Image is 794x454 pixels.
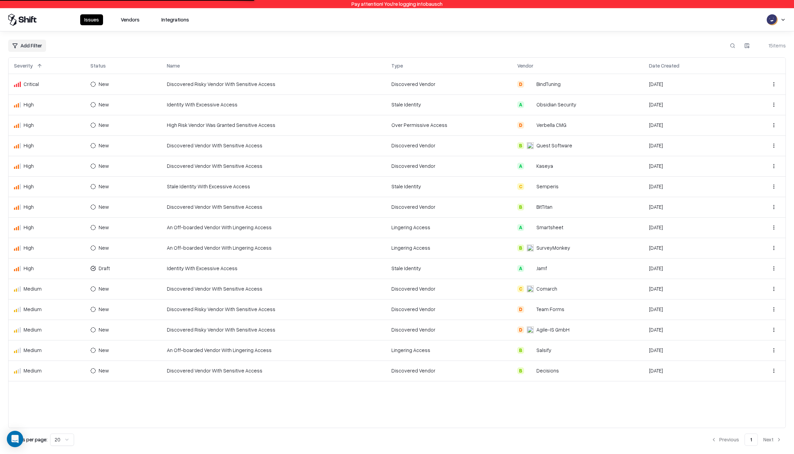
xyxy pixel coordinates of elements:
[527,183,534,190] img: Semperis
[527,224,534,231] img: Smartsheet
[517,347,524,354] div: B
[161,94,386,115] td: Identity With Excessive Access
[536,347,551,354] div: Salsify
[386,176,512,197] td: Stale Identity
[90,99,119,110] button: New
[517,142,524,149] div: B
[90,283,119,294] button: New
[14,80,80,88] div: Critical
[161,279,386,299] td: Discovered Vendor With Sensitive Access
[517,122,524,129] div: D
[536,367,559,374] div: Decisions
[90,324,119,335] button: New
[99,306,109,313] div: New
[14,285,80,292] div: Medium
[14,121,80,129] div: High
[386,74,512,94] td: Discovered Vendor
[386,94,512,115] td: Stale Identity
[99,80,109,88] div: New
[161,258,386,279] td: Identity With Excessive Access
[527,142,534,149] img: Quest Software
[161,340,386,361] td: An Off-boarded Vendor With Lingering Access
[386,299,512,320] td: Discovered Vendor
[90,120,119,131] button: New
[517,285,524,292] div: C
[161,361,386,381] td: Discovered Vendor With Sensitive Access
[644,176,742,197] td: [DATE]
[99,265,110,272] div: Draft
[99,326,109,333] div: New
[536,306,564,313] div: Team Forms
[644,115,742,135] td: [DATE]
[536,162,553,170] div: Kaseya
[7,431,23,447] div: Open Intercom Messenger
[161,135,386,156] td: Discovered Vendor With Sensitive Access
[161,299,386,320] td: Discovered Risky Vendor With Sensitive Access
[386,217,512,238] td: Lingering Access
[644,74,742,94] td: [DATE]
[517,204,524,210] div: B
[386,238,512,258] td: Lingering Access
[644,279,742,299] td: [DATE]
[536,203,552,210] div: BitTitan
[517,163,524,170] div: A
[14,367,80,374] div: Medium
[527,81,534,88] img: BindTuning
[644,258,742,279] td: [DATE]
[161,217,386,238] td: An Off-boarded Vendor With Lingering Access
[99,142,109,149] div: New
[527,285,534,292] img: Comarch
[157,14,193,25] button: Integrations
[8,436,47,443] p: Results per page:
[14,306,80,313] div: Medium
[527,101,534,108] img: Obsidian Security
[90,161,119,172] button: New
[517,306,524,313] div: D
[517,245,524,251] div: B
[386,340,512,361] td: Lingering Access
[14,265,80,272] div: High
[386,197,512,217] td: Discovered Vendor
[99,367,109,374] div: New
[90,222,119,233] button: New
[386,156,512,176] td: Discovered Vendor
[536,101,576,108] div: Obsidian Security
[707,434,786,446] nav: pagination
[517,62,533,69] div: Vendor
[14,183,80,190] div: High
[99,162,109,170] div: New
[536,80,561,88] div: BindTuning
[90,365,119,376] button: New
[644,361,742,381] td: [DATE]
[536,121,566,129] div: Verbella CMG
[745,434,758,446] button: 1
[644,299,742,320] td: [DATE]
[536,142,572,149] div: Quest Software
[536,224,563,231] div: Smartsheet
[527,326,534,333] img: Agile-IS GmbH
[99,121,109,129] div: New
[517,265,524,272] div: A
[391,62,403,69] div: Type
[161,74,386,94] td: Discovered Risky Vendor With Sensitive Access
[527,306,534,313] img: Team Forms
[644,217,742,238] td: [DATE]
[536,326,569,333] div: Agile-IS GmbH
[99,203,109,210] div: New
[649,62,679,69] div: Date Created
[517,326,524,333] div: D
[386,320,512,340] td: Discovered Vendor
[386,258,512,279] td: Stale Identity
[517,224,524,231] div: A
[386,361,512,381] td: Discovered Vendor
[644,94,742,115] td: [DATE]
[14,326,80,333] div: Medium
[161,176,386,197] td: Stale Identity With Excessive Access
[80,14,103,25] button: Issues
[167,62,180,69] div: Name
[644,197,742,217] td: [DATE]
[644,156,742,176] td: [DATE]
[14,162,80,170] div: High
[536,285,557,292] div: Comarch
[90,345,119,356] button: New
